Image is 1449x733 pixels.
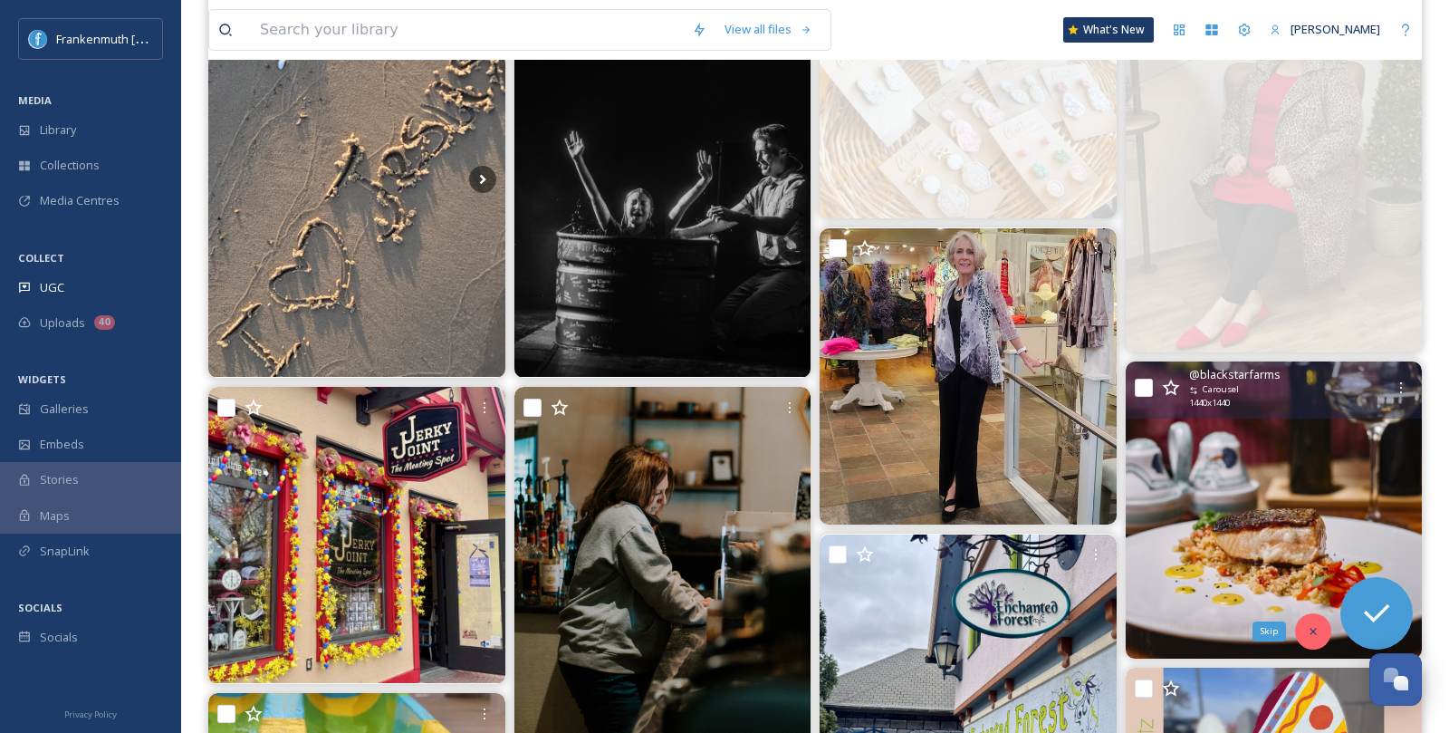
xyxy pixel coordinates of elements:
[1369,653,1422,706] button: Open Chat
[64,709,117,720] span: Privacy Policy
[40,279,64,296] span: UGC
[1291,21,1380,37] span: [PERSON_NAME]
[18,372,66,386] span: WIDGETS
[251,10,683,50] input: Search your library
[40,436,84,453] span: Embeds
[40,543,90,560] span: SnapLink
[715,12,821,47] a: View all files
[40,629,78,646] span: Socials
[40,157,100,174] span: Collections
[40,192,120,209] span: Media Centres
[40,507,70,525] span: Maps
[1063,17,1154,43] a: What's New
[18,251,64,265] span: COLLECT
[94,315,115,330] div: 40
[1189,366,1281,383] span: @ blackstarfarms
[40,471,79,488] span: Stories
[1126,362,1423,659] img: 🐟✨ Make Good Friday even more memorable!⁠ ⁠ Join us this Friday for a special Fish & Seafood Dinn...
[1252,622,1286,641] div: Skip
[29,30,47,48] img: Social%20Media%20PFP%202025.jpg
[40,400,89,418] span: Galleries
[820,228,1117,526] img: Teri in our Kamana black and white jacket $40. Black kick front Clara Sun Woo pant $100. Black Ta...
[18,93,52,107] span: MEDIA
[1189,397,1230,410] span: 1440 x 1440
[64,702,117,724] a: Privacy Policy
[208,387,505,684] img: Sweet and spicy are on the menu at jerkyjointfrankenmuth! 🌈🔥 Get $1 OFF Australian Licorice and s...
[40,314,85,332] span: Uploads
[56,30,193,47] span: Frankenmuth [US_STATE]
[18,601,62,614] span: SOCIALS
[40,121,76,139] span: Library
[1203,383,1239,396] span: Carousel
[1261,12,1389,47] a: [PERSON_NAME]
